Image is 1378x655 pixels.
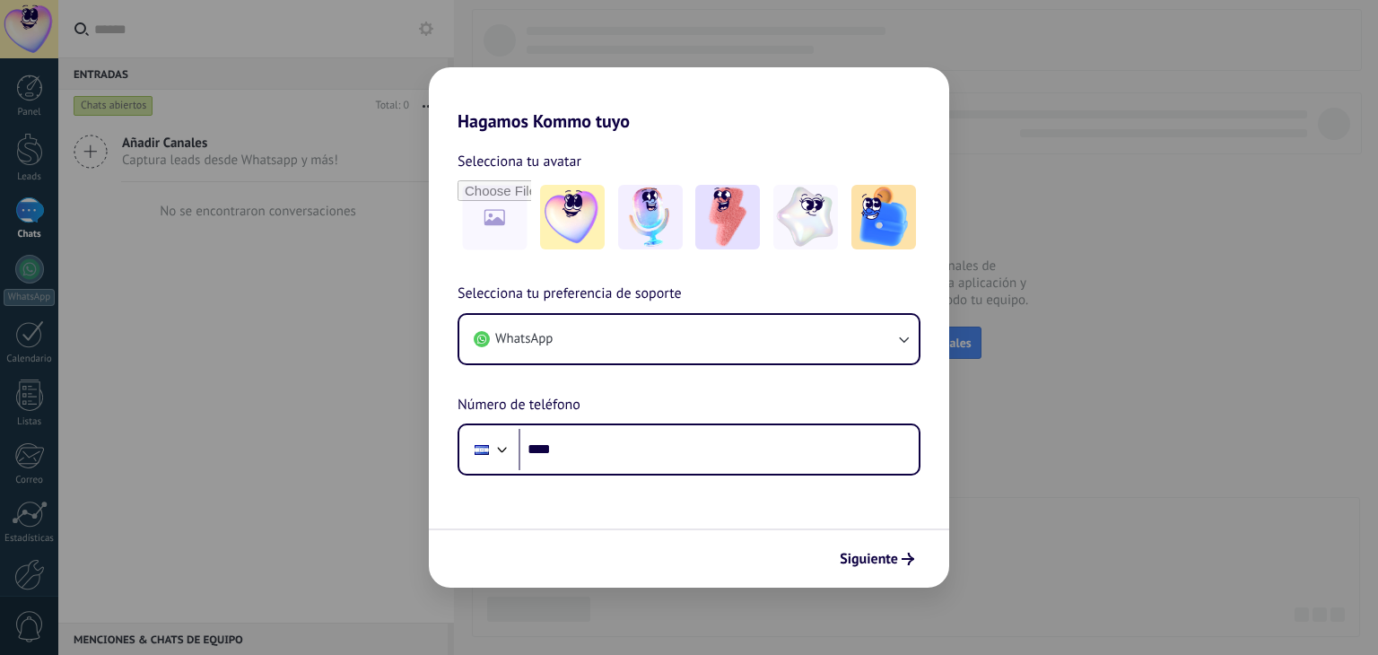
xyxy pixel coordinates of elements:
[458,283,682,306] span: Selecciona tu preferencia de soporte
[840,553,898,565] span: Siguiente
[458,394,580,417] span: Número de teléfono
[465,431,499,468] div: Honduras: + 504
[695,185,760,249] img: -3.jpeg
[458,150,581,173] span: Selecciona tu avatar
[618,185,683,249] img: -2.jpeg
[851,185,916,249] img: -5.jpeg
[429,67,949,132] h2: Hagamos Kommo tuyo
[540,185,605,249] img: -1.jpeg
[832,544,922,574] button: Siguiente
[495,330,553,348] span: WhatsApp
[459,315,919,363] button: WhatsApp
[773,185,838,249] img: -4.jpeg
